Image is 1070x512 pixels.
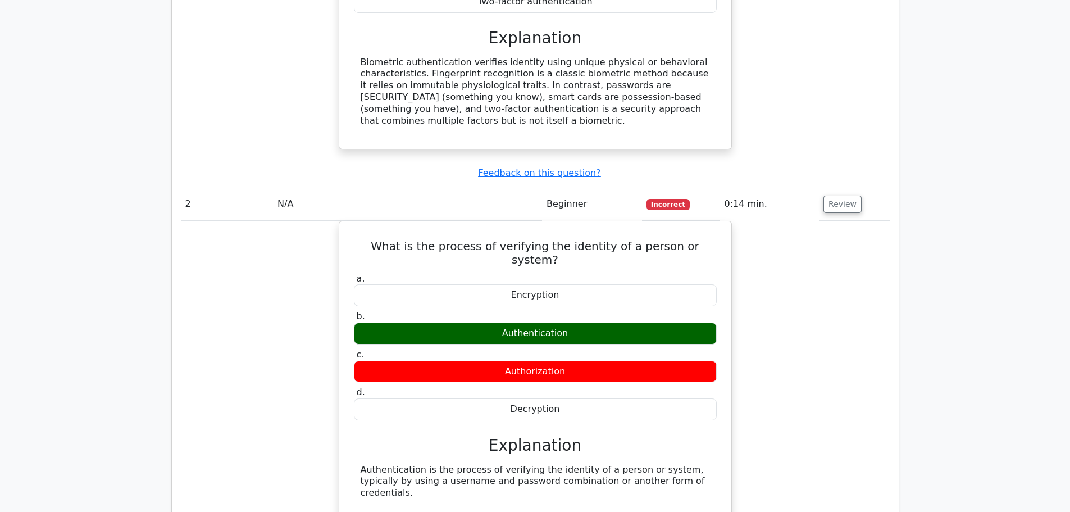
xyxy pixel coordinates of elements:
div: Authorization [354,361,717,383]
div: Biometric authentication verifies identity using unique physical or behavioral characteristics. F... [361,57,710,127]
div: Authentication is the process of verifying the identity of a person or system, typically by using... [361,464,710,499]
td: 2 [181,188,274,220]
a: Feedback on this question? [478,167,600,178]
span: c. [357,349,365,360]
h3: Explanation [361,436,710,455]
td: 0:14 min. [720,188,819,220]
div: Decryption [354,398,717,420]
span: a. [357,273,365,284]
div: Encryption [354,284,717,306]
span: Incorrect [646,199,690,210]
div: Authentication [354,323,717,345]
span: b. [357,311,365,321]
h5: What is the process of verifying the identity of a person or system? [353,239,718,266]
span: d. [357,387,365,397]
td: N/A [273,188,542,220]
td: Beginner [542,188,642,220]
button: Review [823,196,862,213]
h3: Explanation [361,29,710,48]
